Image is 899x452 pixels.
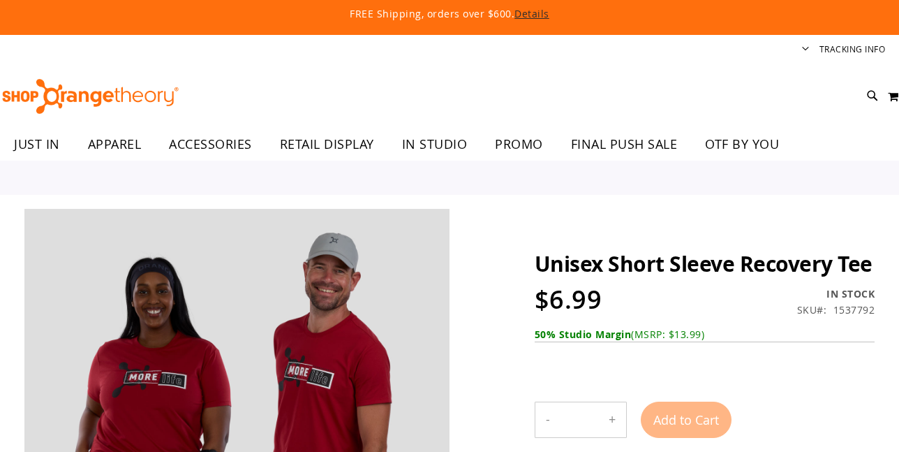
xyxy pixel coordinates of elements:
[535,249,872,278] span: Unisex Short Sleeve Recovery Tee
[388,129,482,161] a: IN STUDIO
[495,129,543,160] span: PROMO
[797,303,827,316] strong: SKU
[705,129,779,160] span: OTF BY YOU
[560,403,598,437] input: Product quantity
[88,129,142,160] span: APPAREL
[535,328,875,342] div: (MSRP: $13.99)
[535,402,560,437] button: Decrease product quantity
[266,129,388,161] a: RETAIL DISPLAY
[535,282,602,316] span: $6.99
[571,129,678,160] span: FINAL PUSH SALE
[155,129,266,161] a: ACCESSORIES
[833,303,875,317] div: 1537792
[74,129,156,161] a: APPAREL
[514,7,549,20] a: Details
[280,129,374,160] span: RETAIL DISPLAY
[819,43,886,55] a: Tracking Info
[14,129,60,160] span: JUST IN
[802,43,809,57] button: Account menu
[481,129,557,161] a: PROMO
[51,7,847,21] p: FREE Shipping, orders over $600.
[797,287,875,301] div: Availability
[797,287,875,301] div: In stock
[535,328,632,341] b: 50% Studio Margin
[598,402,626,437] button: Increase product quantity
[402,129,468,160] span: IN STUDIO
[169,129,252,160] span: ACCESSORIES
[557,129,692,160] a: FINAL PUSH SALE
[691,129,793,161] a: OTF BY YOU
